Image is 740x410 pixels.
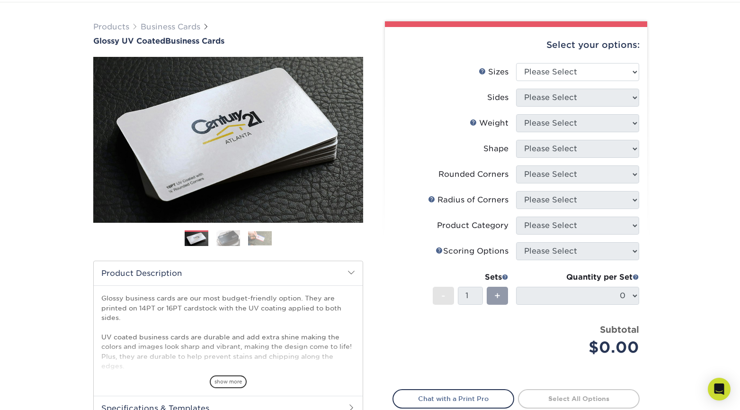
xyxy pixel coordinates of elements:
img: Glossy UV Coated 01 [93,5,363,275]
div: Product Category [437,220,508,231]
a: Chat with a Print Pro [392,389,514,408]
a: Products [93,22,129,31]
strong: Subtotal [600,324,639,335]
div: Shape [483,143,508,155]
h1: Business Cards [93,36,363,46]
div: Radius of Corners [428,194,508,206]
div: Weight [470,118,508,129]
img: Business Cards 02 [216,230,240,246]
a: Business Cards [141,22,200,31]
span: show more [210,375,247,388]
div: Rounded Corners [438,169,508,180]
div: Sets [433,272,508,283]
span: - [441,289,446,303]
div: $0.00 [523,336,639,359]
h2: Product Description [94,261,363,285]
div: Sides [487,92,508,103]
span: + [494,289,500,303]
div: Quantity per Set [516,272,639,283]
div: Sizes [479,66,508,78]
img: Business Cards 01 [185,227,208,251]
div: Select your options: [392,27,640,63]
a: Select All Options [518,389,640,408]
img: Business Cards 03 [248,231,272,246]
a: Glossy UV CoatedBusiness Cards [93,36,363,46]
div: Scoring Options [436,246,508,257]
div: Open Intercom Messenger [708,378,731,401]
span: Glossy UV Coated [93,36,165,46]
